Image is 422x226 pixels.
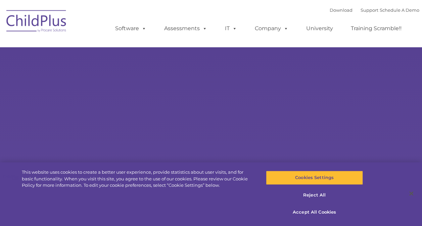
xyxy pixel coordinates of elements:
button: Cookies Settings [266,171,363,185]
img: ChildPlus by Procare Solutions [3,5,70,39]
a: Support [361,7,378,13]
a: Download [330,7,353,13]
a: Assessments [157,22,214,35]
a: Schedule A Demo [380,7,419,13]
font: | [330,7,419,13]
button: Accept All Cookies [266,205,363,219]
button: Close [404,186,419,201]
a: Company [248,22,295,35]
a: Training Scramble!! [344,22,408,35]
div: This website uses cookies to create a better user experience, provide statistics about user visit... [22,169,253,189]
button: Reject All [266,188,363,202]
a: University [299,22,340,35]
a: Software [108,22,153,35]
a: IT [218,22,244,35]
